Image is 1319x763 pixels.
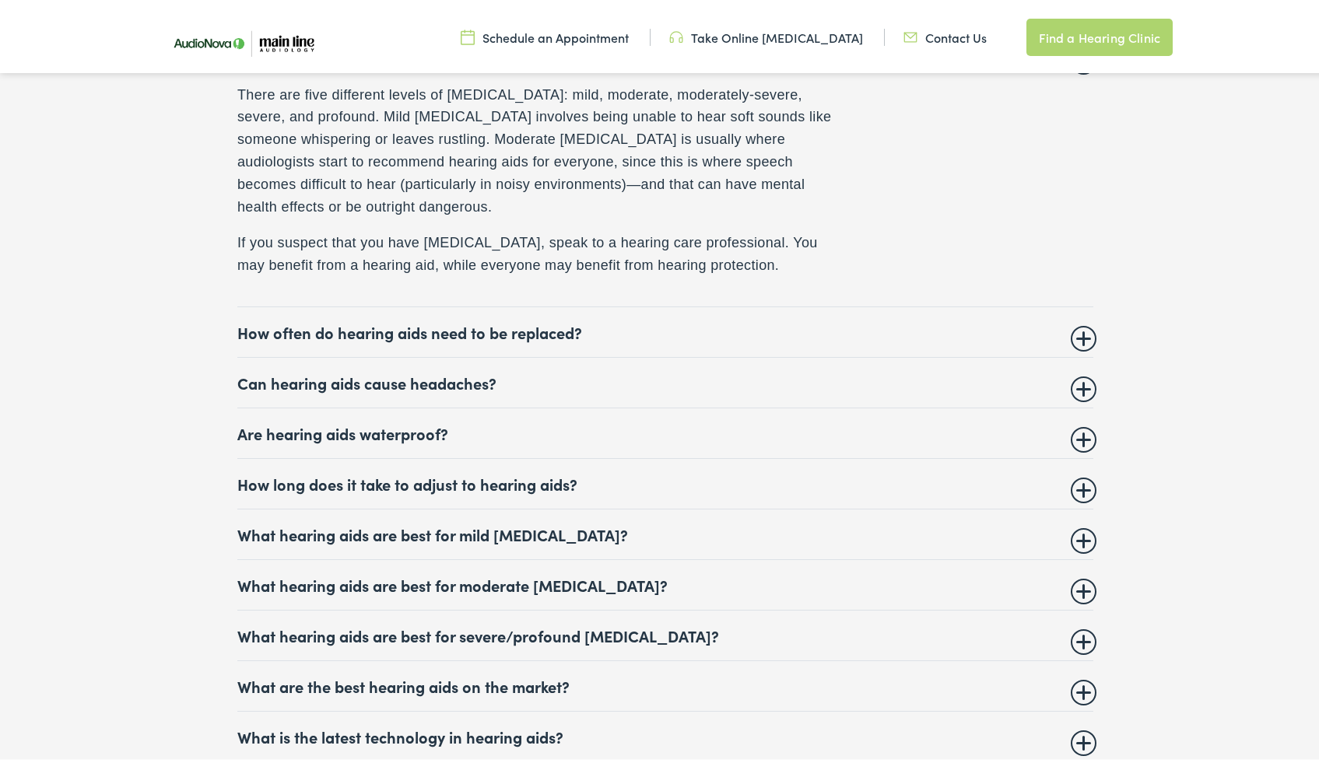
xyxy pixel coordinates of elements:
p: There are five different levels of [MEDICAL_DATA]: mild, moderate, moderately-severe, severe, and... [237,81,837,215]
p: If you suspect that you have [MEDICAL_DATA], speak to a hearing care professional. You may benefi... [237,229,837,274]
img: utility icon [669,26,683,43]
img: utility icon [903,26,917,43]
summary: Can hearing aids cause headaches? [237,370,1093,389]
a: Contact Us [903,26,987,43]
summary: Are hearing aids waterproof? [237,421,1093,439]
summary: What hearing aids are best for severe/profound [MEDICAL_DATA]? [237,623,1093,642]
summary: How long does it take to adjust to hearing aids? [237,471,1093,490]
summary: What are the best hearing aids on the market? [237,674,1093,692]
img: utility icon [461,26,475,43]
a: Schedule an Appointment [461,26,629,43]
a: Find a Hearing Clinic [1026,16,1173,53]
a: Take Online [MEDICAL_DATA] [669,26,863,43]
summary: How often do hearing aids need to be replaced? [237,320,1093,338]
summary: What is the latest technology in hearing aids? [237,724,1093,743]
summary: What hearing aids are best for moderate [MEDICAL_DATA]? [237,572,1093,591]
summary: What hearing aids are best for mild [MEDICAL_DATA]? [237,522,1093,541]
